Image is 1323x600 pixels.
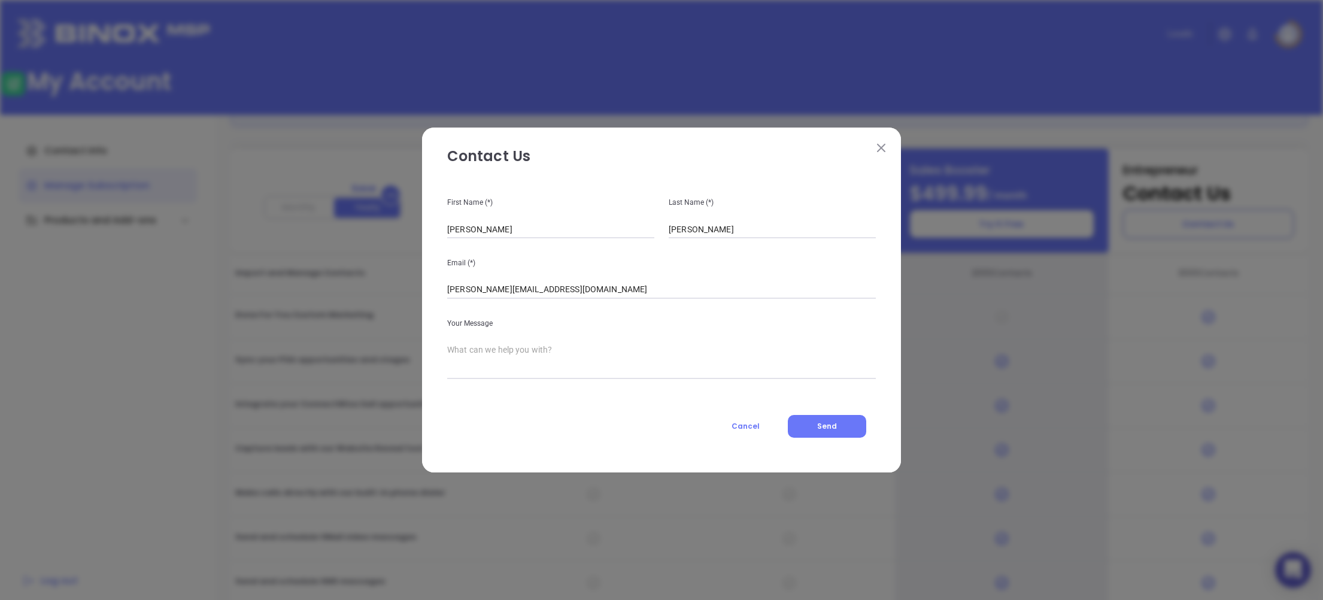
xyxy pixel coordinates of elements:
span: Cancel [732,421,760,431]
input: Last Name [669,220,876,238]
input: Email [447,281,876,299]
img: close modal [877,144,885,152]
span: Send [817,421,837,431]
p: Last Name (*) [669,196,876,209]
p: Your Message [447,317,876,330]
p: Contact Us [447,146,876,173]
p: Email (*) [447,256,876,269]
button: Send [788,415,866,438]
button: Cancel [709,415,782,438]
input: First Name [447,220,654,238]
p: First Name (*) [447,196,654,209]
